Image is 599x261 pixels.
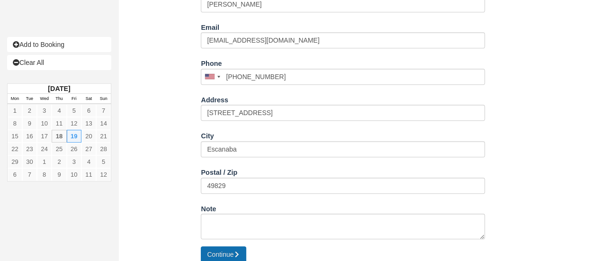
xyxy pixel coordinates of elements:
[67,168,81,181] a: 10
[37,130,52,143] a: 17
[48,85,70,92] strong: [DATE]
[201,92,228,105] label: Address
[22,168,37,181] a: 7
[52,117,66,130] a: 11
[22,117,37,130] a: 9
[96,143,111,155] a: 28
[81,117,96,130] a: 13
[37,168,52,181] a: 8
[201,201,216,214] label: Note
[67,104,81,117] a: 5
[96,94,111,104] th: Sun
[37,117,52,130] a: 10
[96,130,111,143] a: 21
[81,104,96,117] a: 6
[8,94,22,104] th: Mon
[22,104,37,117] a: 2
[8,143,22,155] a: 22
[81,130,96,143] a: 20
[7,37,111,52] a: Add to Booking
[201,55,222,69] label: Phone
[67,155,81,168] a: 3
[67,130,81,143] a: 19
[37,155,52,168] a: 1
[52,130,66,143] a: 18
[22,130,37,143] a: 16
[52,94,66,104] th: Thu
[96,117,111,130] a: 14
[52,143,66,155] a: 25
[37,94,52,104] th: Wed
[8,155,22,168] a: 29
[22,155,37,168] a: 30
[96,168,111,181] a: 12
[81,155,96,168] a: 4
[22,94,37,104] th: Tue
[52,104,66,117] a: 4
[8,168,22,181] a: 6
[7,55,111,70] a: Clear All
[67,94,81,104] th: Fri
[8,130,22,143] a: 15
[201,128,214,141] label: City
[81,143,96,155] a: 27
[201,69,223,84] div: United States: +1
[201,164,237,178] label: Postal / Zip
[52,168,66,181] a: 9
[96,155,111,168] a: 5
[96,104,111,117] a: 7
[22,143,37,155] a: 23
[37,104,52,117] a: 3
[52,155,66,168] a: 2
[37,143,52,155] a: 24
[81,94,96,104] th: Sat
[201,19,219,33] label: Email
[8,117,22,130] a: 8
[81,168,96,181] a: 11
[67,143,81,155] a: 26
[8,104,22,117] a: 1
[67,117,81,130] a: 12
